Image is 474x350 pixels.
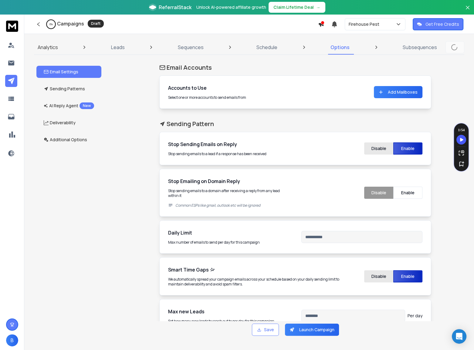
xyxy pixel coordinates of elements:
[413,18,463,30] button: Get Free Credits
[269,2,325,13] button: Claim Lifetime Deal→
[399,40,441,55] a: Subsequences
[452,329,466,344] div: Open Intercom Messenger
[425,21,459,27] p: Get Free Credits
[6,334,18,346] button: B
[174,40,207,55] a: Sequences
[57,20,84,27] h1: Campaigns
[349,21,382,27] p: Firehouse Pest
[38,44,58,51] p: Analytics
[464,4,472,18] button: Close banner
[178,44,204,51] p: Sequences
[330,44,350,51] p: Options
[49,22,53,26] p: 0 %
[316,4,320,10] span: →
[253,40,281,55] a: Schedule
[196,4,266,10] p: Unlock AI-powered affiliate growth
[36,66,101,78] button: Email Settings
[327,40,353,55] a: Options
[256,44,277,51] p: Schedule
[403,44,437,51] p: Subsequences
[159,4,191,11] span: ReferralStack
[159,63,431,72] h1: Email Accounts
[111,44,125,51] p: Leads
[34,40,62,55] a: Analytics
[88,20,104,28] div: Draft
[44,69,78,75] p: Email Settings
[107,40,128,55] a: Leads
